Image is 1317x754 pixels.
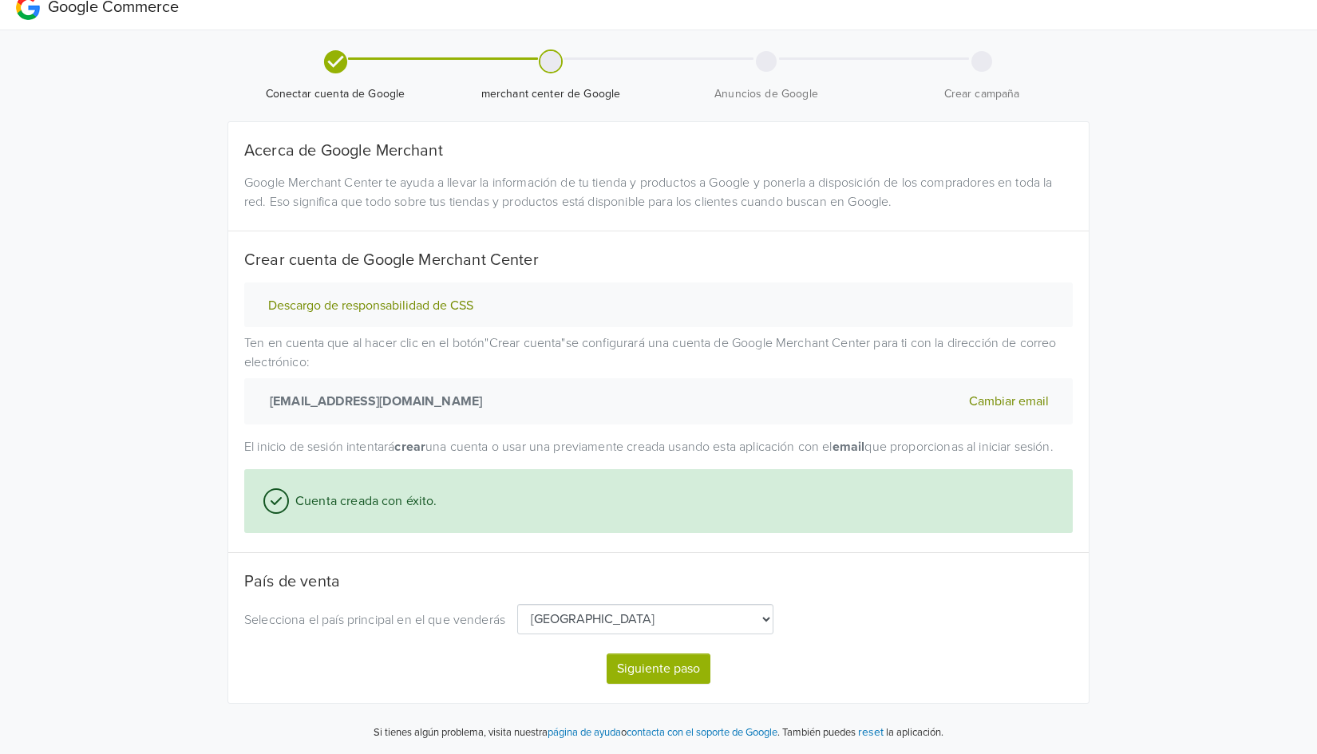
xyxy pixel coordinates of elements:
[548,726,621,739] a: página de ayuda
[627,726,777,739] a: contacta con el soporte de Google
[374,725,780,741] p: Si tienes algún problema, visita nuestra o .
[780,723,943,741] p: También puedes la aplicación.
[234,86,437,102] span: Conectar cuenta de Google
[232,173,1085,211] div: Google Merchant Center te ayuda a llevar la información de tu tienda y productos a Google y poner...
[394,439,425,455] strong: crear
[858,723,884,741] button: reset
[880,86,1083,102] span: Crear campaña
[263,298,478,314] button: Descargo de responsabilidad de CSS
[665,86,868,102] span: Anuncios de Google
[244,437,1073,456] p: El inicio de sesión intentará una cuenta o usar una previamente creada usando esta aplicación con...
[607,653,710,684] button: Siguiente paso
[244,251,1073,270] h5: Crear cuenta de Google Merchant Center
[244,141,1073,160] h5: Acerca de Google Merchant
[244,334,1073,424] p: Ten en cuenta que al hacer clic en el botón " Crear cuenta " se configurará una cuenta de Google ...
[244,610,505,630] p: Selecciona el país principal en el que venderás
[244,572,1073,591] h5: País de venta
[289,491,437,511] span: Cuenta creada con éxito.
[263,392,482,411] strong: [EMAIL_ADDRESS][DOMAIN_NAME]
[833,439,865,455] strong: email
[964,391,1054,412] button: Cambiar email
[449,86,652,102] span: merchant center de Google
